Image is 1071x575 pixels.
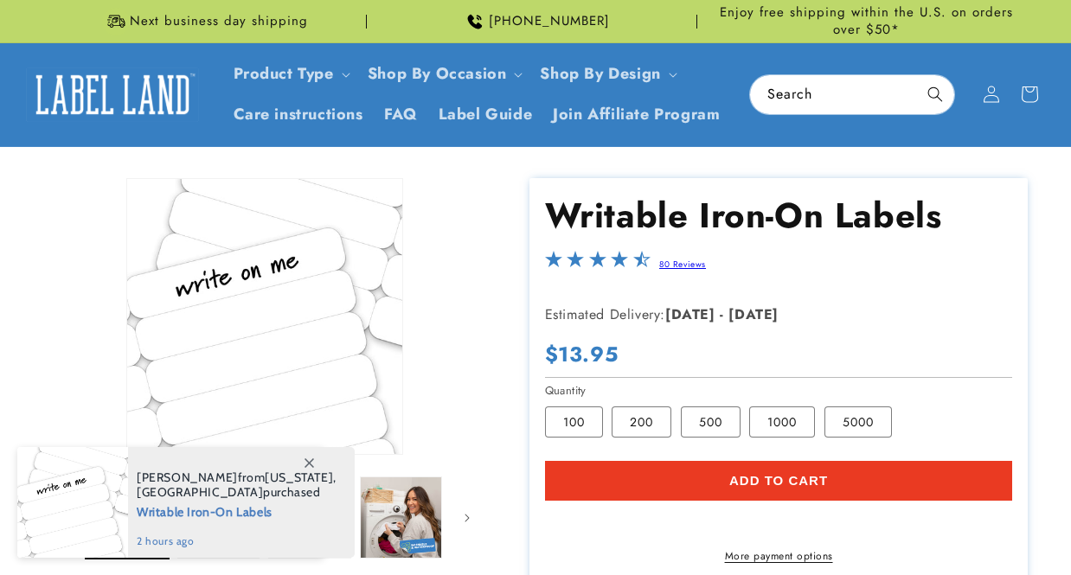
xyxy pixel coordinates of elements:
img: Label Land [26,67,199,121]
label: 1000 [749,406,815,438]
legend: Quantity [545,382,588,399]
span: Enjoy free shipping within the U.S. on orders over $50* [704,4,1028,38]
a: Product Type [234,62,334,85]
span: 2 hours ago [137,533,337,549]
span: Shop By Occasion [368,64,507,84]
button: Slide right [448,499,486,537]
span: [PHONE_NUMBER] [489,13,610,30]
span: Label Guide [439,105,533,125]
p: Estimated Delivery: [545,303,978,328]
span: Writable Iron-On Labels [137,500,337,521]
strong: [DATE] [665,304,715,324]
h1: Writable Iron-On Labels [545,193,1013,238]
span: [GEOGRAPHIC_DATA] [137,484,263,500]
label: 100 [545,406,603,438]
span: Join Affiliate Program [553,105,720,125]
summary: Shop By Occasion [357,54,530,94]
summary: Shop By Design [529,54,683,94]
button: Add to cart [545,461,1013,501]
span: from , purchased [137,470,337,500]
strong: - [720,304,724,324]
label: 5000 [824,406,892,438]
a: More payment options [545,548,1013,564]
label: 500 [681,406,741,438]
strong: [DATE] [728,304,779,324]
span: 4.3-star overall rating [545,255,651,275]
summary: Product Type [223,54,357,94]
a: Label Guide [428,94,543,135]
span: [PERSON_NAME] [137,470,238,485]
a: Care instructions [223,94,374,135]
span: [US_STATE] [265,470,333,485]
a: 80 Reviews [659,258,706,271]
button: Load image 4 in gallery view [360,476,443,559]
iframe: Gorgias live chat messenger [898,501,1054,558]
span: $13.95 [545,341,619,367]
a: Label Land [20,61,206,128]
label: 200 [612,406,671,438]
span: Add to cart [729,473,828,489]
a: Shop By Design [540,62,660,85]
span: FAQ [384,105,418,125]
span: Care instructions [234,105,363,125]
a: Join Affiliate Program [542,94,730,135]
span: Next business day shipping [130,13,308,30]
button: Search [916,75,954,113]
a: FAQ [374,94,428,135]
